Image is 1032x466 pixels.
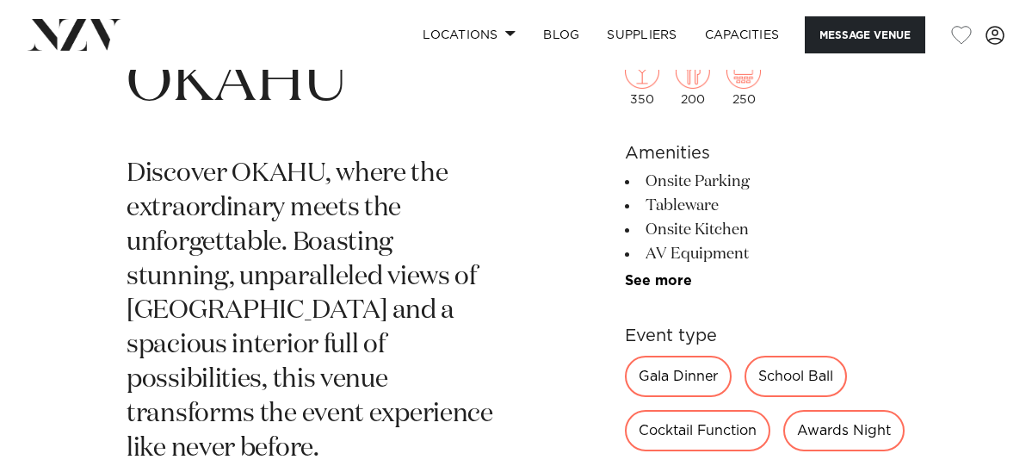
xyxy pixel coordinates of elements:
[409,16,529,53] a: Locations
[127,44,503,123] h1: OKAHU
[625,323,905,349] h6: Event type
[625,194,905,218] li: Tableware
[625,140,905,166] h6: Amenities
[625,410,770,451] div: Cocktail Function
[625,242,905,266] li: AV Equipment
[28,19,121,50] img: nzv-logo.png
[726,54,761,89] img: theatre.png
[676,54,710,106] div: 200
[691,16,794,53] a: Capacities
[783,410,905,451] div: Awards Night
[625,218,905,242] li: Onsite Kitchen
[625,356,732,397] div: Gala Dinner
[625,54,659,89] img: cocktail.png
[625,54,659,106] div: 350
[529,16,593,53] a: BLOG
[625,170,905,194] li: Onsite Parking
[676,54,710,89] img: dining.png
[805,16,925,53] button: Message Venue
[593,16,690,53] a: SUPPLIERS
[745,356,847,397] div: School Ball
[726,54,761,106] div: 250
